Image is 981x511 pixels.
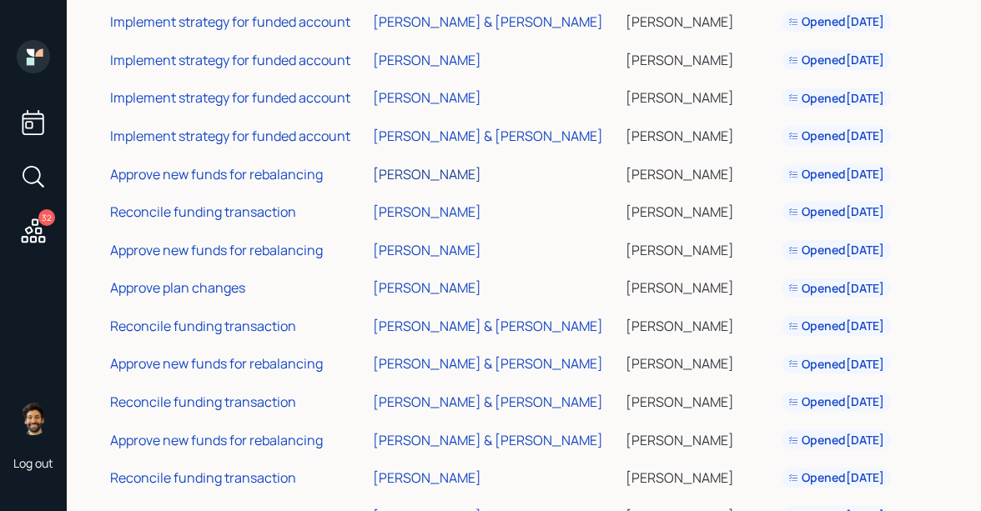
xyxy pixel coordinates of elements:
[110,241,323,259] div: Approve new funds for rebalancing
[622,190,778,228] td: [PERSON_NAME]
[622,456,778,494] td: [PERSON_NAME]
[788,393,884,410] div: Opened [DATE]
[110,354,323,373] div: Approve new funds for rebalancing
[110,165,323,183] div: Approve new funds for rebalancing
[788,166,884,183] div: Opened [DATE]
[110,51,350,69] div: Implement strategy for funded account
[622,304,778,343] td: [PERSON_NAME]
[788,356,884,373] div: Opened [DATE]
[788,13,884,30] div: Opened [DATE]
[788,52,884,68] div: Opened [DATE]
[622,228,778,267] td: [PERSON_NAME]
[622,114,778,153] td: [PERSON_NAME]
[788,432,884,448] div: Opened [DATE]
[373,468,481,487] div: [PERSON_NAME]
[373,127,603,145] div: [PERSON_NAME] & [PERSON_NAME]
[622,77,778,115] td: [PERSON_NAME]
[110,278,245,297] div: Approve plan changes
[622,267,778,305] td: [PERSON_NAME]
[788,203,884,220] div: Opened [DATE]
[373,88,481,107] div: [PERSON_NAME]
[38,209,55,226] div: 32
[622,418,778,457] td: [PERSON_NAME]
[622,38,778,77] td: [PERSON_NAME]
[622,153,778,191] td: [PERSON_NAME]
[373,241,481,259] div: [PERSON_NAME]
[110,203,296,221] div: Reconcile funding transaction
[788,242,884,258] div: Opened [DATE]
[110,88,350,107] div: Implement strategy for funded account
[110,317,296,335] div: Reconcile funding transaction
[13,455,53,471] div: Log out
[373,203,481,221] div: [PERSON_NAME]
[373,431,603,449] div: [PERSON_NAME] & [PERSON_NAME]
[110,127,350,145] div: Implement strategy for funded account
[110,431,323,449] div: Approve new funds for rebalancing
[788,90,884,107] div: Opened [DATE]
[17,402,50,435] img: eric-schwartz-headshot.png
[788,318,884,334] div: Opened [DATE]
[373,165,481,183] div: [PERSON_NAME]
[373,13,603,31] div: [PERSON_NAME] & [PERSON_NAME]
[373,278,481,297] div: [PERSON_NAME]
[110,13,350,31] div: Implement strategy for funded account
[622,380,778,418] td: [PERSON_NAME]
[622,343,778,381] td: [PERSON_NAME]
[788,469,884,486] div: Opened [DATE]
[110,468,296,487] div: Reconcile funding transaction
[373,51,481,69] div: [PERSON_NAME]
[373,393,603,411] div: [PERSON_NAME] & [PERSON_NAME]
[373,317,603,335] div: [PERSON_NAME] & [PERSON_NAME]
[788,280,884,297] div: Opened [DATE]
[373,354,603,373] div: [PERSON_NAME] & [PERSON_NAME]
[110,393,296,411] div: Reconcile funding transaction
[788,128,884,144] div: Opened [DATE]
